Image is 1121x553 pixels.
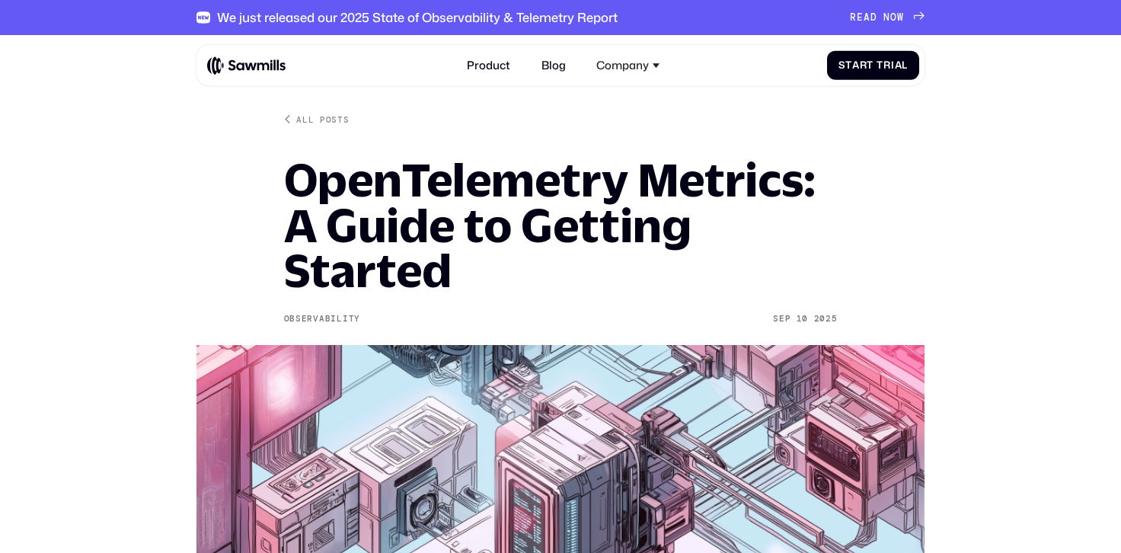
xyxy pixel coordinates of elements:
[838,59,845,71] span: S
[588,50,668,81] div: Company
[532,50,573,81] a: Blog
[296,113,349,125] div: All posts
[284,113,350,125] a: All posts
[773,314,790,324] div: Sep
[850,11,857,23] span: R
[895,59,902,71] span: a
[902,59,908,71] span: l
[857,11,864,23] span: E
[891,59,895,71] span: i
[284,157,838,293] h1: OpenTelemetry Metrics: A Guide to Getting Started
[870,11,877,23] span: D
[883,59,891,71] span: r
[877,59,883,71] span: T
[284,314,360,324] div: Observability
[860,59,867,71] span: r
[864,11,870,23] span: A
[458,50,519,81] a: Product
[883,11,890,23] span: N
[852,59,860,71] span: a
[845,59,852,71] span: t
[217,10,618,25] div: We just released our 2025 State of Observability & Telemetry Report
[867,59,873,71] span: t
[897,11,904,23] span: W
[890,11,897,23] span: O
[827,51,919,80] a: StartTrial
[850,11,925,23] a: READNOW
[596,59,649,72] div: Company
[797,314,808,324] div: 10
[814,314,838,324] div: 2025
